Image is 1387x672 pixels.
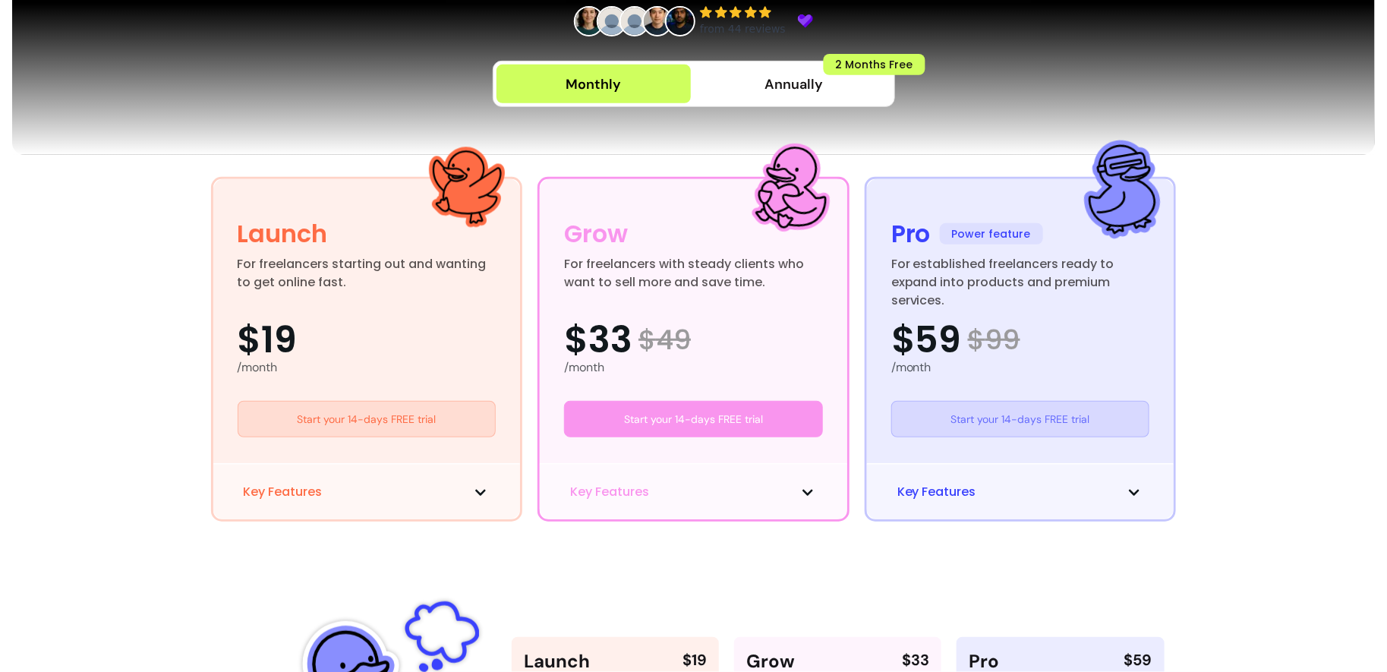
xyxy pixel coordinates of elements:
span: Power feature [940,223,1043,245]
span: $19 [238,322,298,358]
div: Monthly [566,74,621,95]
a: Start your 14-days FREE trial [238,401,496,437]
span: $59 [891,322,962,358]
div: Grow [564,216,628,252]
span: Key Features [244,483,323,501]
div: Launch [238,216,328,252]
span: Annually [764,74,823,95]
span: $33 [564,322,632,358]
span: $ 49 [638,325,691,355]
a: Start your 14-days FREE trial [891,401,1150,437]
span: $ 99 [968,325,1020,355]
button: Key Features [897,483,1144,501]
div: For freelancers with steady clients who want to sell more and save time. [564,255,823,292]
div: /month [564,358,823,377]
div: Pro [891,216,931,252]
span: Key Features [570,483,649,501]
div: /month [238,358,496,377]
span: 2 Months Free [823,54,925,75]
button: Key Features [244,483,490,501]
button: Key Features [570,483,817,501]
span: Key Features [897,483,976,501]
div: /month [891,358,1150,377]
div: For freelancers starting out and wanting to get online fast. [238,255,496,292]
a: Start your 14-days FREE trial [564,401,823,437]
div: For established freelancers ready to expand into products and premium services. [891,255,1150,292]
